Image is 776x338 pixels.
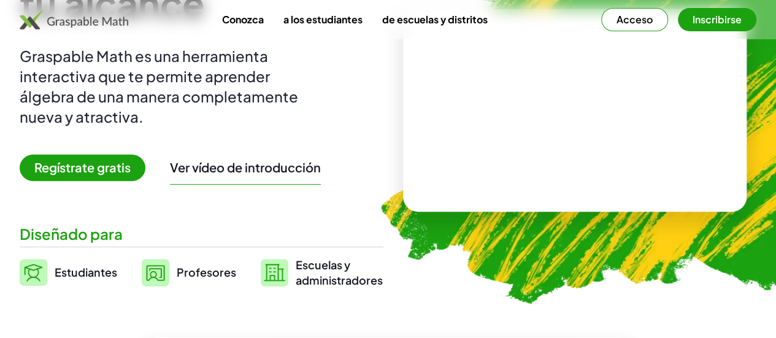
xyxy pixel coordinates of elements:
[142,257,236,288] a: Profesores
[296,273,383,287] font: administradores
[212,8,274,31] a: Conozca
[261,259,288,286] img: svg%3e
[20,259,47,286] img: svg%3e
[20,47,298,126] font: Graspable Math es una herramienta interactiva que te permite aprender álgebra de una manera compl...
[274,8,372,31] a: a los estudiantes
[222,13,264,26] font: Conozca
[296,258,350,272] font: Escuelas y
[20,257,117,288] a: Estudiantes
[20,225,123,243] font: Diseñado para
[601,8,668,31] button: Acceso
[261,257,383,288] a: Escuelas yadministradores
[55,265,117,279] font: Estudiantes
[170,159,321,175] button: Ver vídeo de introducción
[170,159,321,175] font: Ver vídeo de introducción
[382,13,488,26] font: de escuelas y distritos
[372,8,497,31] a: de escuelas y distritos
[142,259,169,286] img: svg%3e
[678,8,756,31] button: Inscribirse
[283,13,363,26] font: a los estudiantes
[34,159,131,175] font: Regístrate gratis
[483,64,667,156] video: ¿Qué es esto? Es notación matemática dinámica. Esta notación desempeña un papel fundamental en có...
[693,13,742,26] font: Inscribirse
[617,13,653,26] font: Acceso
[177,265,236,279] font: Profesores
